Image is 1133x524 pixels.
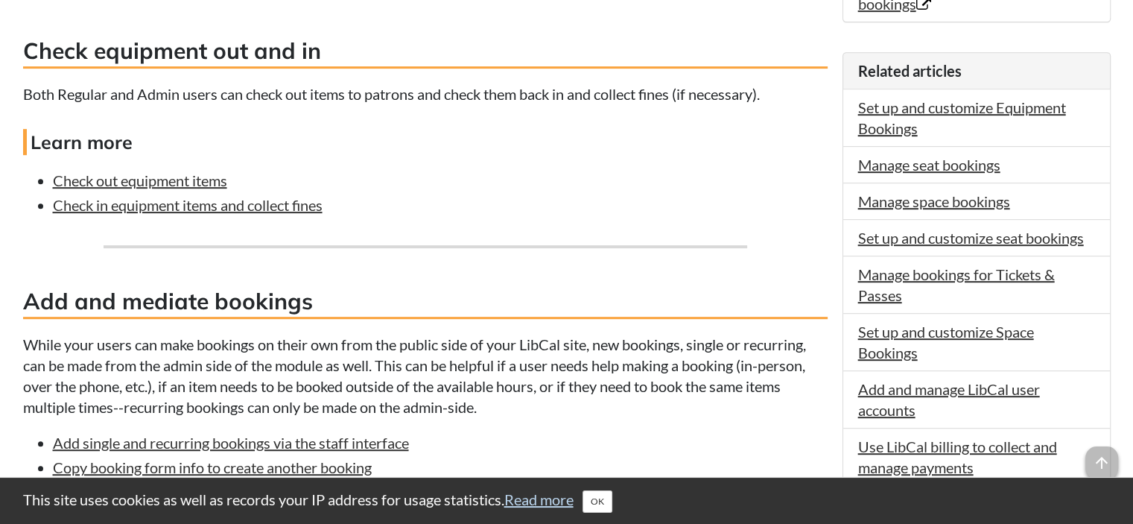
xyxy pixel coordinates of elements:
[53,196,323,214] a: Check in equipment items and collect fines
[23,35,828,69] h3: Check equipment out and in
[858,265,1055,304] a: Manage bookings for Tickets & Passes
[8,489,1126,513] div: This site uses cookies as well as records your IP address for usage statistics.
[23,83,828,104] p: Both Regular and Admin users can check out items to patrons and check them back in and collect fi...
[1085,446,1118,479] span: arrow_upward
[858,229,1084,247] a: Set up and customize seat bookings
[858,62,962,80] span: Related articles
[53,171,227,189] a: Check out equipment items
[858,98,1066,137] a: Set up and customize Equipment Bookings
[583,490,612,513] button: Close
[858,156,1000,174] a: Manage seat bookings
[858,438,1057,476] a: Use LibCal billing to collect and manage payments
[23,129,828,155] h4: Learn more
[504,490,574,508] a: Read more
[23,285,828,319] h3: Add and mediate bookings
[23,334,828,417] p: While your users can make bookings on their own from the public side of your LibCal site, new boo...
[53,434,409,452] a: Add single and recurring bookings via the staff interface
[858,380,1040,419] a: Add and manage LibCal user accounts
[858,192,1010,210] a: Manage space bookings
[53,458,372,476] a: Copy booking form info to create another booking
[1085,448,1118,466] a: arrow_upward
[858,323,1034,362] a: Set up and customize Space Bookings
